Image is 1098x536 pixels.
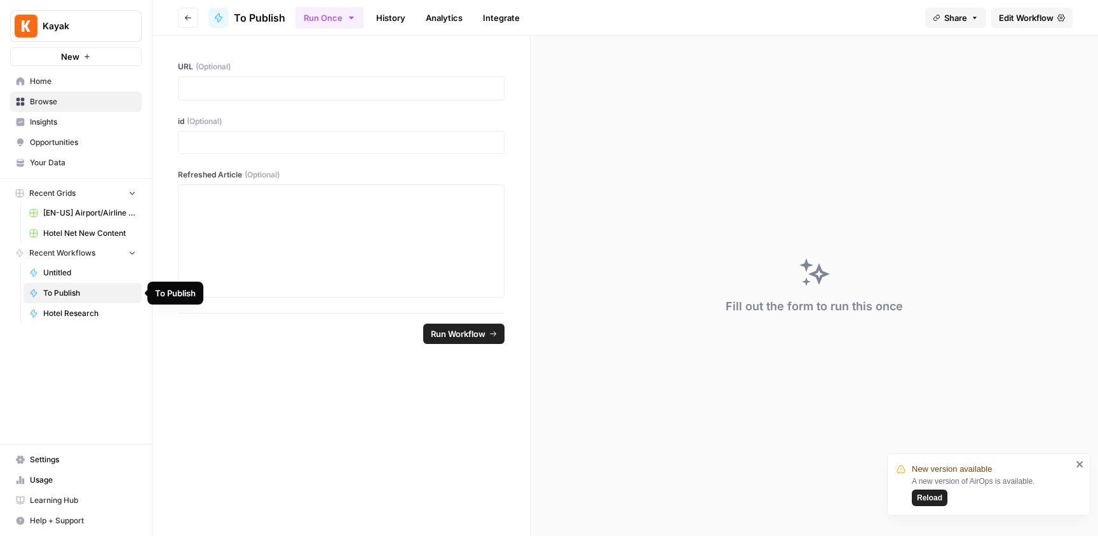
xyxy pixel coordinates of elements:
a: Hotel Net New Content [24,223,142,244]
span: Opportunities [30,137,136,148]
span: Home [30,76,136,87]
label: URL [178,61,505,72]
a: Usage [10,470,142,490]
a: History [369,8,413,28]
span: Reload [917,492,942,504]
span: New [61,50,79,63]
button: close [1076,459,1085,469]
button: Help + Support [10,511,142,531]
span: (Optional) [245,169,280,181]
a: Integrate [475,8,527,28]
span: Help + Support [30,515,136,526]
a: Edit Workflow [991,8,1073,28]
a: Learning Hub [10,490,142,511]
span: Kayak [43,20,119,32]
span: Settings [30,454,136,465]
label: Refreshed Article [178,169,505,181]
span: Browse [30,96,136,107]
button: Reload [912,490,947,506]
span: New version available [912,463,992,476]
a: Browse [10,92,142,112]
label: id [178,116,505,127]
span: Hotel Research [43,308,136,319]
button: Recent Grids [10,184,142,203]
a: [EN-US] Airport/Airline Content Refresh [24,203,142,223]
a: Analytics [418,8,470,28]
a: Hotel Research [24,303,142,324]
span: Edit Workflow [999,11,1054,24]
span: [EN-US] Airport/Airline Content Refresh [43,207,136,219]
button: Run Once [295,7,363,29]
a: Untitled [24,263,142,283]
span: (Optional) [187,116,222,127]
a: Home [10,71,142,92]
span: To Publish [43,287,136,299]
span: Usage [30,474,136,486]
a: To Publish [24,283,142,303]
span: (Optional) [196,61,231,72]
span: To Publish [234,10,285,25]
span: Learning Hub [30,495,136,506]
button: Workspace: Kayak [10,10,142,42]
a: Your Data [10,153,142,173]
img: Kayak Logo [15,15,37,38]
a: Opportunities [10,132,142,153]
span: Hotel Net New Content [43,228,136,239]
button: Recent Workflows [10,244,142,263]
button: New [10,47,142,66]
div: Fill out the form to run this once [726,298,903,315]
span: Insights [30,116,136,128]
a: Insights [10,112,142,132]
button: Run Workflow [423,324,505,344]
span: Recent Workflows [29,247,95,259]
a: Settings [10,450,142,470]
a: To Publish [208,8,285,28]
div: To Publish [155,287,196,299]
span: Untitled [43,267,136,278]
span: Share [944,11,967,24]
span: Recent Grids [29,188,76,199]
div: A new version of AirOps is available. [912,476,1072,506]
span: Run Workflow [431,327,485,340]
button: Share [925,8,986,28]
span: Your Data [30,157,136,168]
